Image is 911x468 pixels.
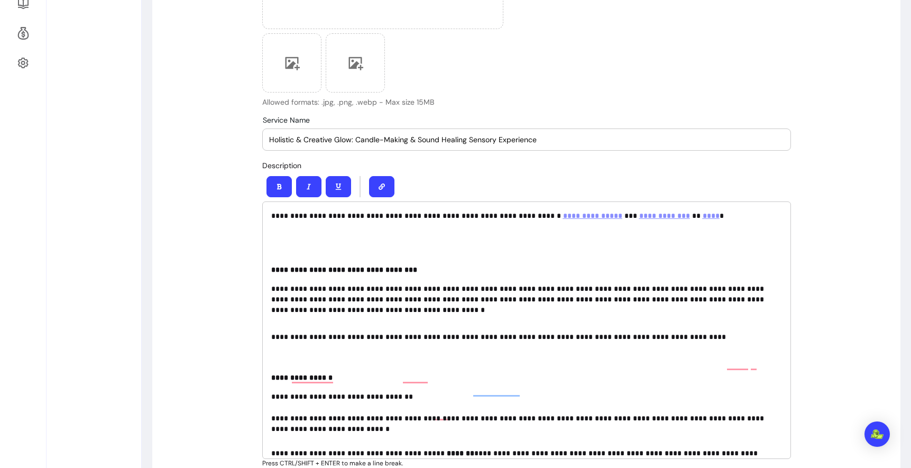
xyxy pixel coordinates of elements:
div: Open Intercom Messenger [864,421,890,447]
p: Press CTRL/SHIFT + ENTER to make a line break. [262,459,791,467]
div: To enrich screen reader interactions, please activate Accessibility in Grammarly extension settings [262,201,791,459]
a: Settings [13,50,33,76]
p: Allowed formats: .jpg, .png, .webp - Max size 15MB [262,97,503,107]
span: Description [262,161,301,170]
a: Refer & Earn [13,21,33,46]
span: Service Name [263,115,310,125]
input: Service Name [269,134,784,145]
